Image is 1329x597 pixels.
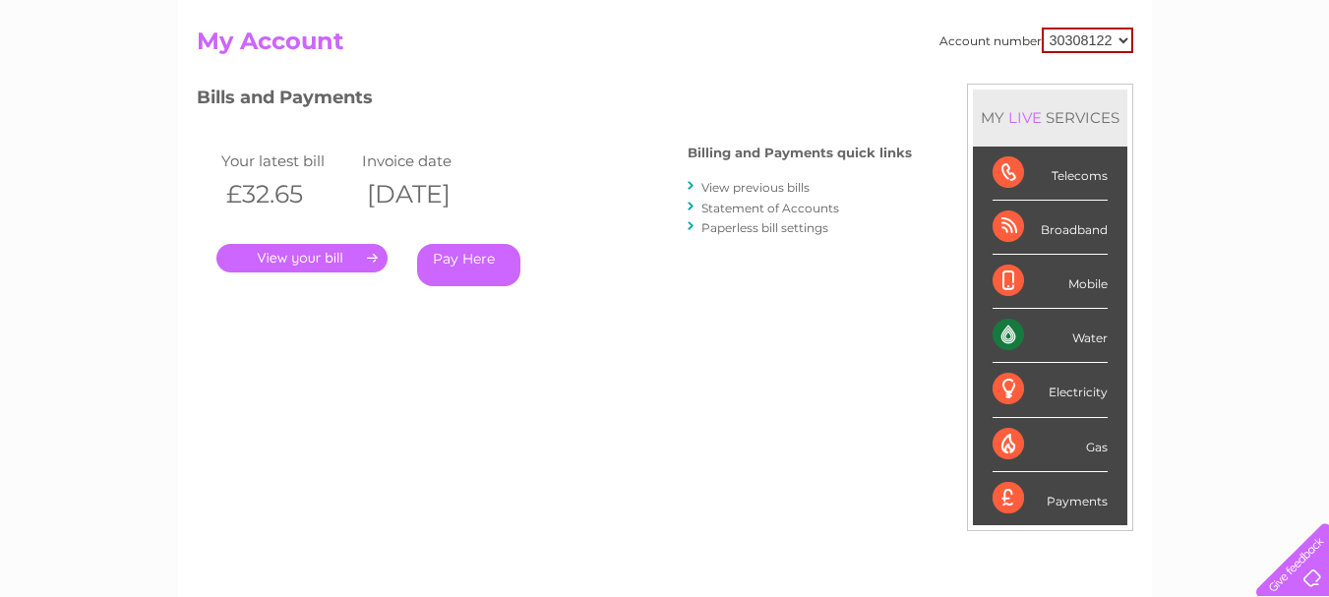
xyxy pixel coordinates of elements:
a: . [216,244,388,272]
a: Pay Here [417,244,520,286]
div: MY SERVICES [973,90,1127,146]
div: Gas [993,418,1108,472]
a: Log out [1264,84,1310,98]
div: Clear Business is a trading name of Verastar Limited (registered in [GEOGRAPHIC_DATA] No. 3667643... [201,11,1130,95]
div: Account number [939,28,1133,53]
h3: Bills and Payments [197,84,912,118]
div: Water [993,309,1108,363]
a: Energy [1032,84,1075,98]
a: Contact [1198,84,1246,98]
td: Your latest bill [216,148,358,174]
div: LIVE [1004,108,1046,127]
a: Paperless bill settings [701,220,828,235]
h4: Billing and Payments quick links [688,146,912,160]
a: View previous bills [701,180,810,195]
div: Mobile [993,255,1108,309]
div: Payments [993,472,1108,525]
a: Telecoms [1087,84,1146,98]
div: Electricity [993,363,1108,417]
h2: My Account [197,28,1133,65]
img: logo.png [46,51,147,111]
a: Water [983,84,1020,98]
a: Statement of Accounts [701,201,839,215]
a: Blog [1158,84,1186,98]
th: £32.65 [216,174,358,214]
th: [DATE] [357,174,499,214]
a: 0333 014 3131 [958,10,1094,34]
div: Broadband [993,201,1108,255]
div: Telecoms [993,147,1108,201]
td: Invoice date [357,148,499,174]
